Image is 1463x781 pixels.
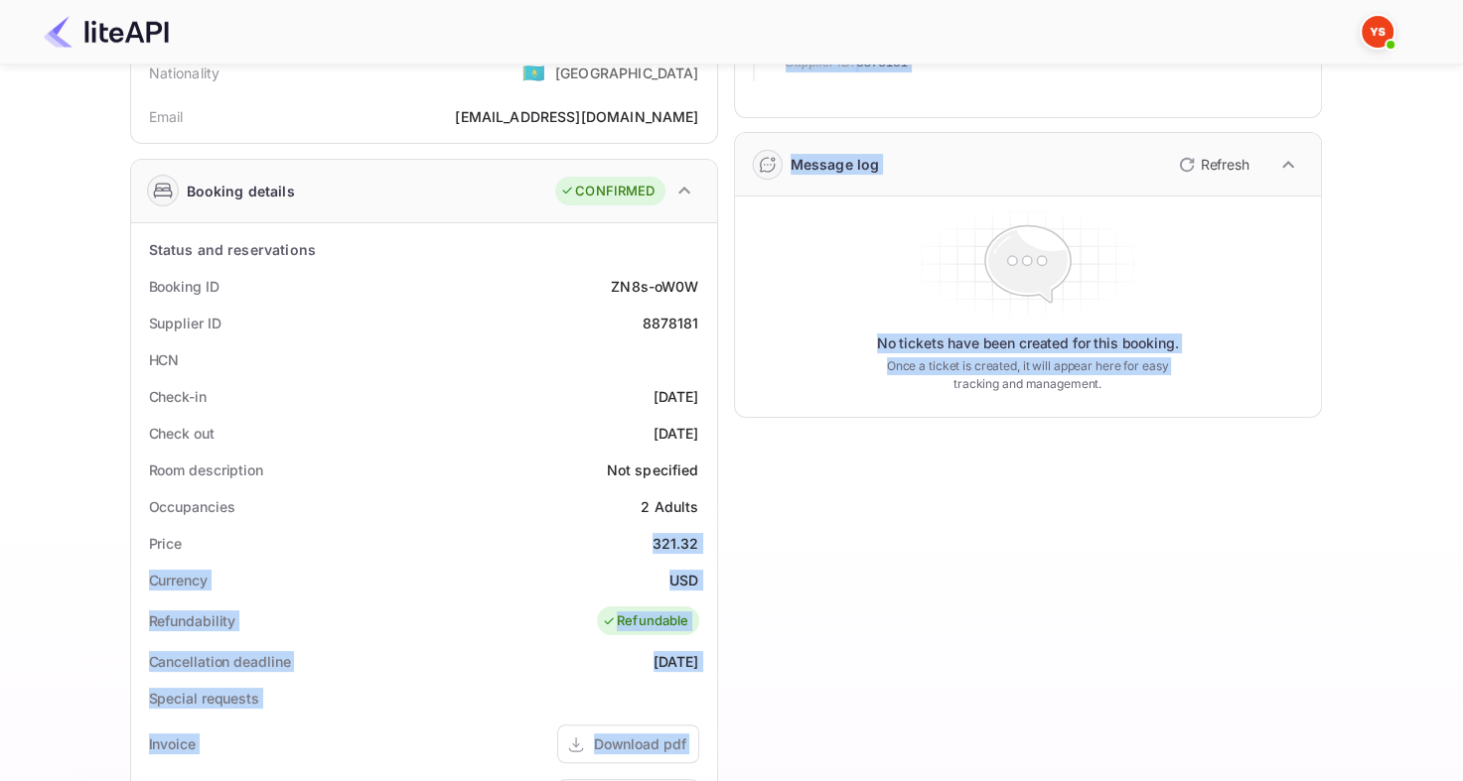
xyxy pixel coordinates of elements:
div: Not specified [607,459,699,480]
div: Check out [149,423,215,444]
div: Download pdf [594,733,686,754]
div: [DATE] [654,651,699,672]
div: Booking details [187,181,295,201]
div: [GEOGRAPHIC_DATA] [555,63,699,83]
div: [DATE] [654,423,699,444]
div: Message log [791,154,880,175]
div: Currency [149,570,208,590]
p: No tickets have been created for this booking. [877,333,1179,353]
div: Cancellation deadline [149,651,291,672]
div: Occupancies [149,496,235,517]
div: Invoice [149,733,196,754]
div: Email [149,106,184,127]
div: Refundable [602,611,689,631]
div: 321.32 [653,533,699,554]
img: Yandex Support [1362,16,1393,48]
img: LiteAPI Logo [44,16,169,48]
p: Once a ticket is created, it will appear here for easy tracking and management. [871,357,1185,393]
div: Check-in [149,386,207,407]
div: 2 Adults [641,496,698,517]
div: Refundability [149,610,236,631]
div: [DATE] [654,386,699,407]
div: Nationality [149,63,220,83]
span: United States [522,55,545,90]
div: Room description [149,459,263,480]
div: [EMAIL_ADDRESS][DOMAIN_NAME] [455,106,698,127]
button: Refresh [1167,149,1257,181]
div: Price [149,533,183,554]
div: HCN [149,349,180,370]
div: 8878181 [642,313,698,333]
div: USD [669,570,698,590]
div: Status and reservations [149,239,316,260]
div: Supplier ID [149,313,221,333]
div: ZN8s-oW0W [611,276,698,297]
p: Refresh [1201,154,1249,175]
div: CONFIRMED [560,182,655,201]
div: Booking ID [149,276,219,297]
div: Special requests [149,688,259,709]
